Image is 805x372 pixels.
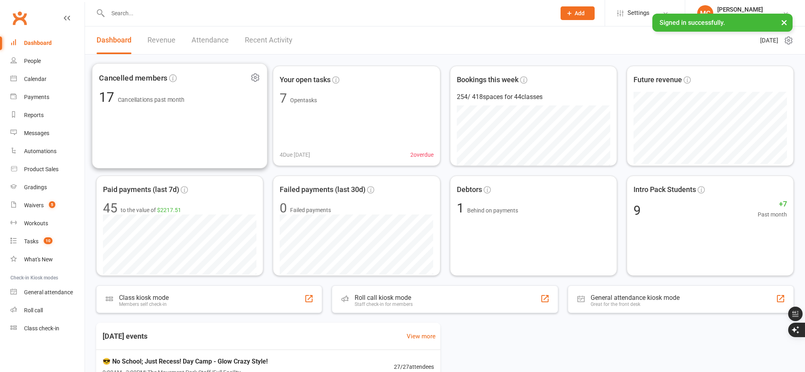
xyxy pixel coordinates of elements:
span: [DATE] [760,36,778,45]
span: 4 Due [DATE] [280,150,310,159]
div: Calendar [24,76,46,82]
div: Staff check-in for members [355,301,413,307]
a: Workouts [10,214,85,232]
div: General attendance kiosk mode [591,294,680,301]
div: Gradings [24,184,47,190]
div: Payments [24,94,49,100]
a: Waivers 5 [10,196,85,214]
button: × [777,14,791,31]
a: Roll call [10,301,85,319]
span: 5 [49,201,55,208]
span: Cancellations past month [118,97,185,103]
div: Roll call [24,307,43,313]
div: Reports [24,112,44,118]
div: The Movement Park LLC [717,13,778,20]
a: People [10,52,85,70]
span: Intro Pack Students [634,184,696,196]
div: Tasks [24,238,38,245]
span: 😎 No School; Just Recess! Day Camp - Glow Crazy Style! [103,356,268,367]
span: Failed payments (last 30d) [280,184,365,196]
span: $2217.51 [157,207,181,213]
span: 10 [44,237,52,244]
a: What's New [10,251,85,269]
span: Signed in successfully. [660,19,725,26]
a: Revenue [147,26,176,54]
div: 45 [103,202,117,214]
span: 17 [99,89,117,105]
a: Clubworx [10,8,30,28]
div: MC [697,5,713,21]
div: Dashboard [24,40,52,46]
a: Gradings [10,178,85,196]
span: Bookings this week [457,74,519,86]
a: Messages [10,124,85,142]
span: Behind on payments [467,207,518,214]
span: Your open tasks [280,74,331,86]
a: Recent Activity [245,26,293,54]
div: Messages [24,130,49,136]
div: What's New [24,256,53,263]
div: 254 / 418 spaces for 44 classes [457,92,610,102]
a: Class kiosk mode [10,319,85,338]
button: Add [561,6,595,20]
span: 27 / 27 attendees [394,362,434,371]
span: to the value of [121,206,181,214]
div: Waivers [24,202,44,208]
span: Add [575,10,585,16]
div: Automations [24,148,56,154]
div: 9 [634,204,641,217]
div: 7 [280,92,287,105]
h3: [DATE] events [96,329,154,344]
div: Great for the front desk [591,301,680,307]
span: 1 [457,200,467,216]
a: Calendar [10,70,85,88]
a: Product Sales [10,160,85,178]
a: Attendance [192,26,229,54]
span: Settings [627,4,650,22]
span: Open tasks [290,97,317,103]
a: General attendance kiosk mode [10,283,85,301]
span: 2 overdue [410,150,434,159]
a: Tasks 10 [10,232,85,251]
span: Failed payments [290,206,331,214]
span: Past month [758,210,787,219]
span: +7 [758,198,787,210]
div: Class kiosk mode [119,294,169,301]
a: Reports [10,106,85,124]
div: General attendance [24,289,73,295]
a: View more [407,332,436,341]
div: Product Sales [24,166,59,172]
div: [PERSON_NAME] [717,6,778,13]
a: Dashboard [10,34,85,52]
div: Workouts [24,220,48,226]
a: Payments [10,88,85,106]
div: Members self check-in [119,301,169,307]
div: 0 [280,202,287,214]
div: People [24,58,41,64]
div: Roll call kiosk mode [355,294,413,301]
div: Class check-in [24,325,59,332]
span: Debtors [457,184,482,196]
input: Search... [105,8,550,19]
a: Automations [10,142,85,160]
a: Dashboard [97,26,131,54]
span: Cancelled members [99,72,167,84]
span: Paid payments (last 7d) [103,184,179,196]
span: Future revenue [634,74,682,86]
